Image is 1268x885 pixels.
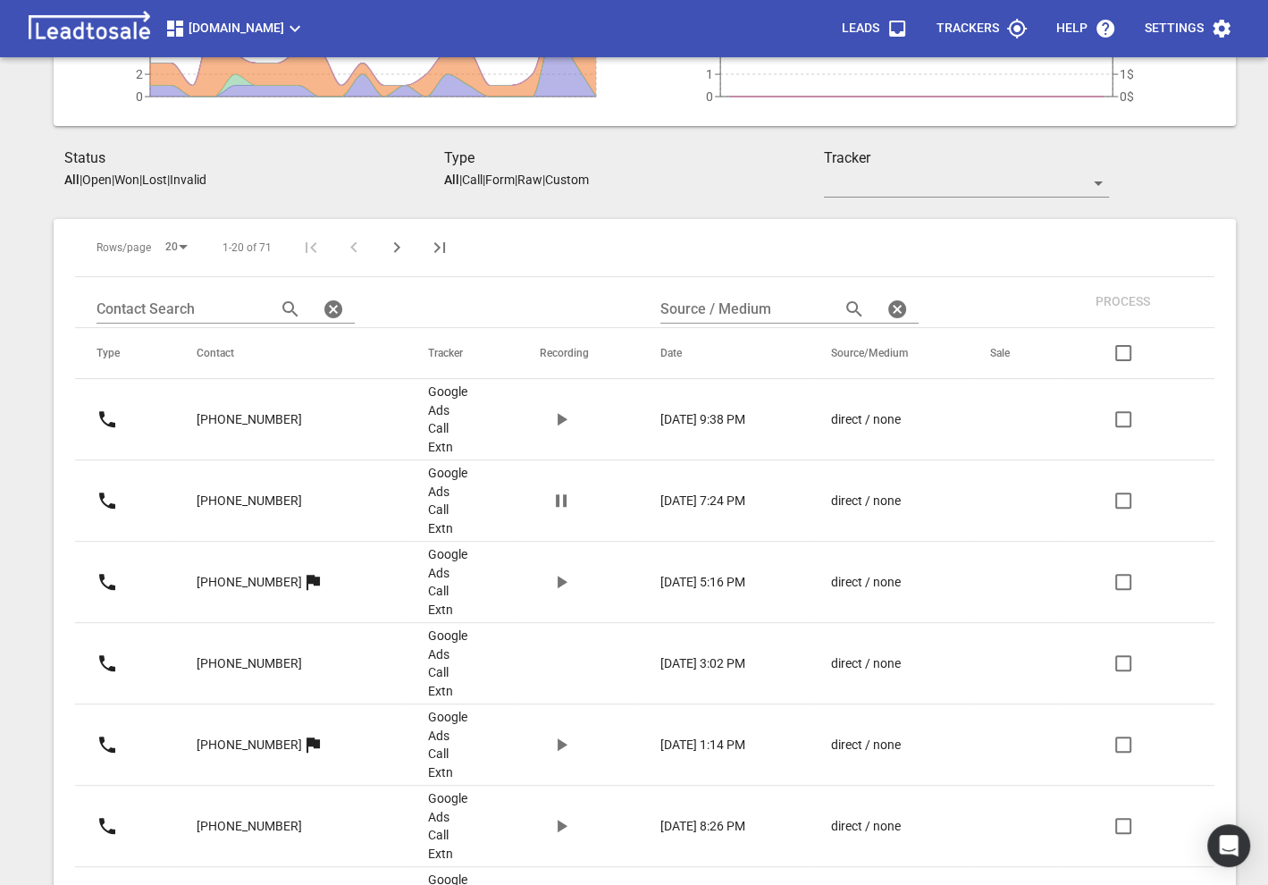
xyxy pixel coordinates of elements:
tspan: 0 [136,89,143,104]
svg: Call [97,653,118,674]
tspan: 4 [136,45,143,59]
p: [PHONE_NUMBER] [197,410,302,429]
button: [DOMAIN_NAME] [157,11,313,46]
th: Date [639,328,810,379]
button: Next Page [375,226,418,269]
tspan: 2 [136,67,143,81]
tspan: 2 [706,45,713,59]
a: [DATE] 8:26 PM [660,817,760,836]
a: [PHONE_NUMBER] [197,479,302,523]
p: [DATE] 7:24 PM [660,492,745,510]
span: | [483,173,485,187]
a: Google Ads Call Extn [428,464,468,537]
p: Raw [517,173,542,187]
p: Form [485,173,515,187]
p: direct / none [831,736,901,754]
p: [DATE] 3:02 PM [660,654,745,673]
svg: More than one lead from this user [302,571,323,593]
a: [DATE] 3:02 PM [660,654,760,673]
p: direct / none [831,492,901,510]
span: | [139,173,142,187]
p: [PHONE_NUMBER] [197,736,302,754]
h3: Type [444,147,824,169]
a: Google Ads Call Extn [428,383,468,456]
a: direct / none [831,817,919,836]
tspan: 1 [706,67,713,81]
p: Won [114,173,139,187]
tspan: 0$ [1120,89,1134,104]
aside: All [64,173,80,187]
p: [PHONE_NUMBER] [197,492,302,510]
h3: Status [64,147,444,169]
a: [DATE] 7:24 PM [660,492,760,510]
img: logo [21,11,157,46]
p: Custom [545,173,589,187]
svg: Call [97,815,118,837]
th: Sale [969,328,1060,379]
tspan: 1$ [1120,67,1134,81]
span: | [515,173,517,187]
span: | [112,173,114,187]
p: [DATE] 5:16 PM [660,573,745,592]
tspan: 2$ [1120,45,1134,59]
a: [DATE] 5:16 PM [660,573,760,592]
span: | [459,173,462,187]
a: [PHONE_NUMBER] [197,642,302,686]
h3: Tracker [824,147,1109,169]
th: Tracker [407,328,518,379]
svg: Call [97,571,118,593]
a: [PHONE_NUMBER] [197,723,302,767]
p: [DATE] 1:14 PM [660,736,745,754]
th: Source/Medium [810,328,969,379]
a: [DATE] 1:14 PM [660,736,760,754]
span: 1-20 of 71 [223,240,272,256]
a: direct / none [831,736,919,754]
p: [DATE] 9:38 PM [660,410,745,429]
svg: More than one lead from this user [302,734,323,755]
p: direct / none [831,573,901,592]
a: [PHONE_NUMBER] [197,805,302,848]
p: [PHONE_NUMBER] [197,573,302,592]
p: direct / none [831,410,901,429]
p: Lost [142,173,167,187]
th: Recording [518,328,639,379]
th: Contact [175,328,407,379]
a: direct / none [831,654,919,673]
a: [PHONE_NUMBER] [197,560,302,604]
th: Type [75,328,175,379]
a: [DATE] 9:38 PM [660,410,760,429]
aside: All [444,173,459,187]
p: [DATE] 8:26 PM [660,817,745,836]
a: Google Ads Call Extn [428,627,468,700]
p: [PHONE_NUMBER] [197,654,302,673]
p: Call [462,173,483,187]
p: direct / none [831,817,901,836]
svg: Call [97,490,118,511]
button: Last Page [418,226,461,269]
span: [DOMAIN_NAME] [164,18,306,39]
a: direct / none [831,410,919,429]
p: Leads [842,20,879,38]
tspan: 0 [706,89,713,104]
a: Google Ads Call Extn [428,545,468,619]
span: | [167,173,170,187]
p: Open [82,173,112,187]
a: [PHONE_NUMBER] [197,398,302,442]
a: Google Ads Call Extn [428,708,468,781]
p: Help [1056,20,1087,38]
a: Google Ads Call Extn [428,789,468,863]
p: Trackers [936,20,999,38]
div: Open Intercom Messenger [1207,824,1250,867]
p: [PHONE_NUMBER] [197,817,302,836]
p: direct / none [831,654,901,673]
span: Rows/page [97,240,151,256]
span: | [542,173,545,187]
span: | [80,173,82,187]
a: direct / none [831,492,919,510]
